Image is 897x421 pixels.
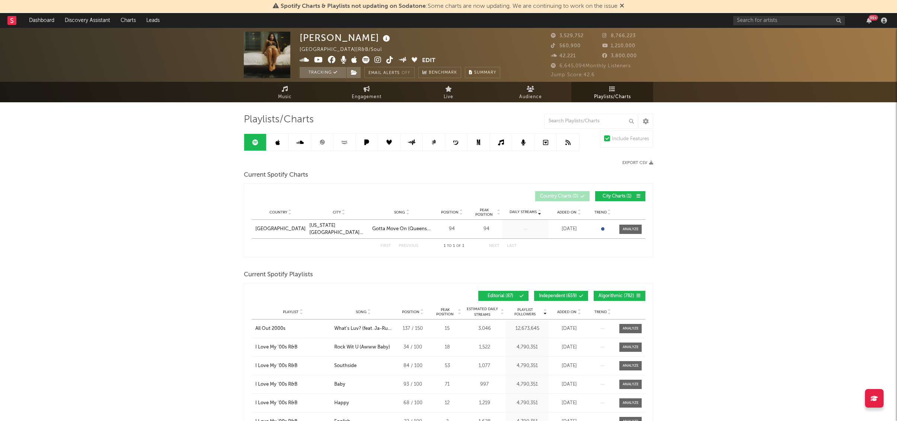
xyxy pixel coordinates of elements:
div: 1,077 [465,362,504,370]
span: Peak Position [472,208,496,217]
span: Playlists/Charts [594,93,631,102]
button: Tracking [300,67,346,78]
button: Independent(659) [534,291,588,301]
span: Current Spotify Playlists [244,270,313,279]
span: City Charts ( 1 ) [600,194,634,199]
button: Email AlertsOff [364,67,415,78]
span: 3,800,000 [602,54,637,58]
div: 34 / 100 [396,344,430,351]
span: Current Spotify Charts [244,171,308,180]
span: 6,645,094 Monthly Listeners [551,64,631,68]
a: Dashboard [24,13,60,28]
span: 8,766,223 [602,33,636,38]
div: 1,219 [465,399,504,407]
div: [DATE] [550,399,588,407]
div: 4,790,351 [508,399,547,407]
span: Playlist [283,310,299,314]
input: Search Playlists/Charts [545,114,638,129]
span: 42,221 [551,54,576,58]
div: 12,673,645 [508,325,547,332]
div: Include Features [612,135,649,144]
span: Estimated Daily Streams [465,306,499,318]
div: What's Luv? (feat. Ja-Rule & [PERSON_NAME]) [334,325,392,332]
div: 1,522 [465,344,504,351]
a: Audience [489,82,571,102]
span: Song [394,210,405,215]
span: Country Charts ( 0 ) [540,194,578,199]
button: Summary [465,67,500,78]
div: Southside [334,362,357,370]
span: Country [269,210,287,215]
div: I Love My '00s R&B [255,362,297,370]
a: Benchmark [418,67,461,78]
span: Added On [557,210,577,215]
span: Playlist Followers [508,308,542,316]
span: Position [441,210,459,215]
div: [DATE] [550,325,588,332]
div: I Love My '00s R&B [255,381,297,388]
div: 68 / 100 [396,399,430,407]
span: Independent ( 659 ) [539,294,577,298]
button: First [380,244,391,248]
div: 997 [465,381,504,388]
a: Music [244,82,326,102]
a: Gotta Move On (Queens Remix)(feat. [PERSON_NAME], Yung Miami) [372,225,431,233]
button: Export CSV [622,161,653,165]
span: Position [402,310,419,314]
span: Engagement [352,93,382,102]
div: Rock Wit U (Awww Baby) [334,344,390,351]
div: 4,790,351 [508,381,547,388]
div: 4,790,351 [508,362,547,370]
em: Off [402,71,411,75]
a: [GEOGRAPHIC_DATA] [255,225,306,233]
div: [DATE] [550,344,588,351]
a: I Love My '00s R&B [255,381,331,388]
div: 71 [433,381,461,388]
input: Search for artists [733,16,845,25]
span: Daily Streams [510,209,537,215]
button: Previous [399,244,418,248]
div: [DATE] [550,381,588,388]
div: 3,046 [465,325,504,332]
span: Dismiss [620,3,624,9]
button: Country Charts(0) [535,191,590,201]
span: Summary [474,71,496,75]
a: Discovery Assistant [60,13,115,28]
span: Peak Position [433,308,457,316]
button: Last [507,244,517,248]
div: [DATE] [550,225,588,233]
span: Trend [594,210,607,215]
span: City [333,210,341,215]
div: 4,790,351 [508,344,547,351]
a: Live [408,82,489,102]
div: Happy [334,399,349,407]
div: 99 + [869,15,878,20]
span: Trend [594,310,607,314]
div: 94 [435,225,469,233]
span: of [456,244,461,248]
a: All Out 2000s [255,325,331,332]
div: 15 [433,325,461,332]
span: Song [356,310,367,314]
div: [DATE] [550,362,588,370]
div: 94 [472,225,500,233]
a: Playlists/Charts [571,82,653,102]
span: Jump Score: 42.6 [551,73,595,77]
a: I Love My '00s R&B [255,362,331,370]
button: Editorial(87) [478,291,529,301]
span: Playlists/Charts [244,115,314,124]
div: 137 / 150 [396,325,430,332]
a: Charts [115,13,141,28]
button: City Charts(1) [595,191,645,201]
div: 1 1 1 [433,242,474,251]
span: Algorithmic ( 782 ) [598,294,634,298]
span: Added On [557,310,577,314]
span: Audience [519,93,542,102]
span: 1,210,000 [602,44,635,48]
span: Live [444,93,453,102]
span: Music [278,93,292,102]
div: Baby [334,381,345,388]
span: 3,529,752 [551,33,584,38]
